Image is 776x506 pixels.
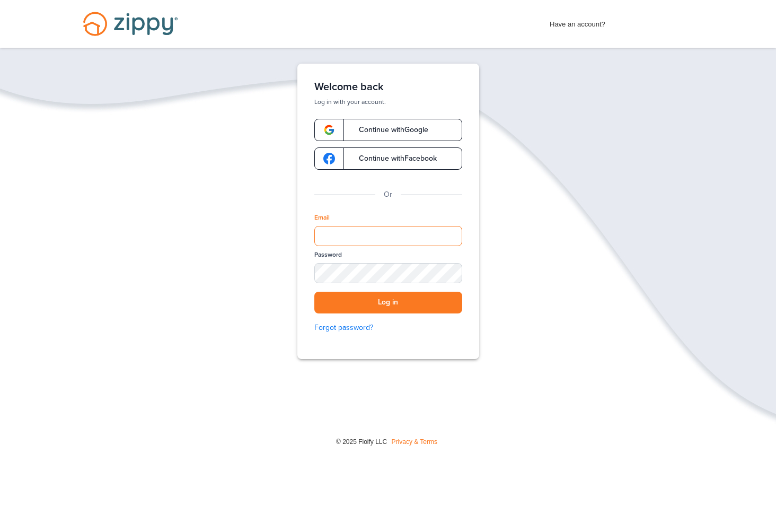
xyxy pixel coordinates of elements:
[314,213,330,222] label: Email
[314,292,462,313] button: Log in
[550,13,605,30] span: Have an account?
[314,250,342,259] label: Password
[323,153,335,164] img: google-logo
[314,98,462,106] p: Log in with your account.
[314,322,462,334] a: Forgot password?
[314,81,462,93] h1: Welcome back
[336,438,387,446] span: © 2025 Floify LLC
[348,155,437,162] span: Continue with Facebook
[323,124,335,136] img: google-logo
[384,189,392,200] p: Or
[314,147,462,170] a: google-logoContinue withFacebook
[314,263,462,283] input: Password
[314,226,462,246] input: Email
[314,119,462,141] a: google-logoContinue withGoogle
[348,126,428,134] span: Continue with Google
[392,438,437,446] a: Privacy & Terms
